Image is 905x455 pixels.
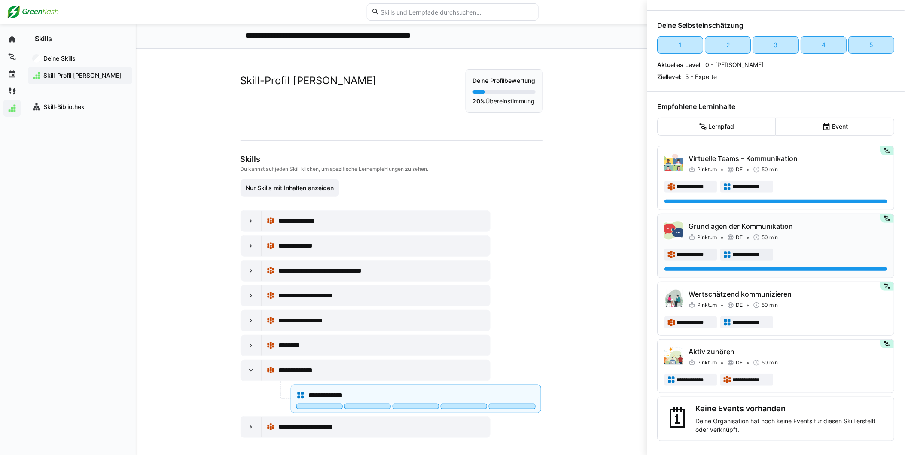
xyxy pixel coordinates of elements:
[698,166,717,173] span: Pinktum
[658,102,895,111] h4: Empfohlene Lerninhalte
[658,61,702,69] p: Aktuelles Level:
[822,41,826,49] div: 4
[658,21,895,30] h4: Deine Selbsteinschätzung
[698,302,717,309] span: Pinktum
[686,73,717,81] p: 5 - Experte
[241,166,541,173] p: Du kannst auf jeden Skill klicken, um spezifische Lernempfehlungen zu sehen.
[689,346,887,357] p: Aktiv zuhören
[473,97,486,105] strong: 20%
[774,41,778,49] div: 3
[689,153,887,164] p: Virtuelle Teams – Kommunikation
[736,302,743,309] span: DE
[679,41,682,49] div: 1
[241,155,541,164] h3: Skills
[736,234,743,241] span: DE
[473,76,536,85] p: Deine Profilbewertung
[762,234,778,241] span: 50 min
[241,74,377,87] h2: Skill-Profil [PERSON_NAME]
[696,417,887,434] p: Deine Organisation hat noch keine Events für diesen Skill erstellt oder verknüpft.
[689,221,887,231] p: Grundlagen der Kommunikation
[665,289,684,308] img: Wertschätzend kommunizieren
[776,118,895,136] eds-button-option: Event
[244,184,335,192] span: Nur Skills mit Inhalten anzeigen
[380,8,533,16] input: Skills und Lernpfade durchsuchen…
[698,234,717,241] span: Pinktum
[241,179,340,197] button: Nur Skills mit Inhalten anzeigen
[696,404,887,413] h3: Keine Events vorhanden
[665,153,684,172] img: Virtuelle Teams – Kommunikation
[706,61,764,69] p: 0 - [PERSON_NAME]
[689,289,887,299] p: Wertschätzend kommunizieren
[665,404,692,434] div: 🗓
[727,41,730,49] div: 2
[698,359,717,366] span: Pinktum
[736,166,743,173] span: DE
[736,359,743,366] span: DE
[762,166,778,173] span: 50 min
[665,346,684,365] img: Aktiv zuhören
[665,221,684,240] img: Grundlagen der Kommunikation
[762,302,778,309] span: 50 min
[42,71,128,80] span: Skill-Profil [PERSON_NAME]
[870,41,874,49] div: 5
[658,73,682,81] p: Ziellevel:
[658,118,776,136] eds-button-option: Lernpfad
[473,97,536,106] p: Übereinstimmung
[762,359,778,366] span: 50 min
